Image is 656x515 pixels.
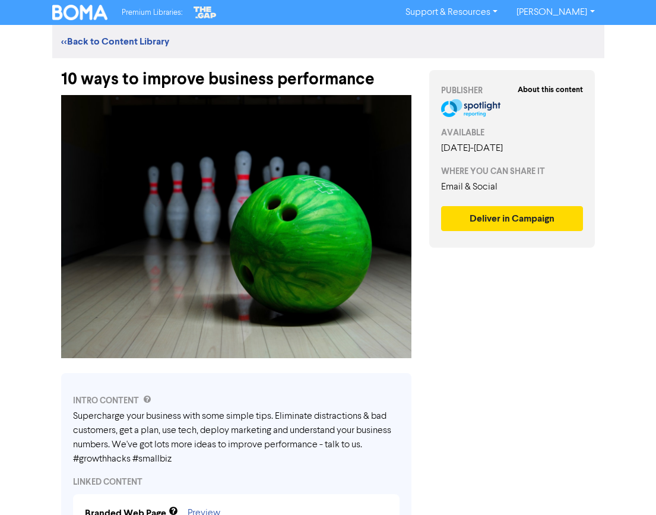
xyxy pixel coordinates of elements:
div: Email & Social [441,180,584,194]
img: The Gap [192,5,218,20]
div: 10 ways to improve business performance [61,58,411,89]
div: AVAILABLE [441,127,584,139]
div: LINKED CONTENT [73,476,400,488]
div: Supercharge your business with some simple tips. Eliminate distractions & bad customers, get a pl... [73,409,400,466]
div: [DATE] - [DATE] [441,141,584,156]
a: [PERSON_NAME] [507,3,604,22]
div: PUBLISHER [441,84,584,97]
button: Deliver in Campaign [441,206,584,231]
strong: About this content [518,85,583,94]
a: <<Back to Content Library [61,36,169,48]
span: Premium Libraries: [122,9,182,17]
div: WHERE YOU CAN SHARE IT [441,165,584,178]
iframe: Chat Widget [597,458,656,515]
div: INTRO CONTENT [73,394,400,407]
img: BOMA Logo [52,5,108,20]
a: Support & Resources [396,3,507,22]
